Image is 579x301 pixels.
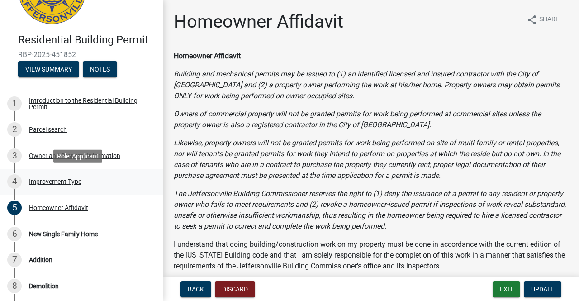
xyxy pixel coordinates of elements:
button: View Summary [18,61,79,77]
wm-modal-confirm: Notes [83,66,117,73]
span: RBP-2025-451852 [18,50,145,59]
button: Exit [493,281,520,297]
button: Notes [83,61,117,77]
div: 7 [7,253,22,267]
div: 5 [7,201,22,215]
i: Building and mechanical permits may be issued to (1) an identified licensed and insured contracto... [174,70,560,100]
div: New Single Family Home [29,231,98,237]
div: 6 [7,227,22,241]
div: Role: Applicant [53,149,102,162]
button: shareShare [519,11,566,29]
div: 4 [7,174,22,189]
strong: Homeowner Affidavit [174,52,241,60]
div: 1 [7,96,22,111]
h1: Homeowner Affidavit [174,11,343,33]
i: Likewise, property owners will not be granted permits for work being performed on site of multi-f... [174,139,560,180]
span: Update [531,286,554,293]
span: Share [539,14,559,25]
div: Demolition [29,283,59,289]
div: Improvement Type [29,178,81,185]
p: I understand that doing building/construction work on my property must be done in accordance with... [174,239,568,272]
button: Discard [215,281,255,297]
div: Owner and Property Information [29,153,120,159]
div: Parcel search [29,126,67,133]
h4: Residential Building Permit [18,33,156,47]
i: share [527,14,537,25]
i: The Jeffersonville Building Commissioner reserves the right to (1) deny the issuance of a permit ... [174,189,566,230]
div: 2 [7,122,22,137]
wm-modal-confirm: Summary [18,66,79,73]
span: Back [188,286,204,293]
button: Update [524,281,561,297]
div: Introduction to the Residential Building Permit [29,97,148,110]
div: 8 [7,279,22,293]
div: 3 [7,148,22,163]
div: Addition [29,257,52,263]
button: Back [180,281,211,297]
i: Owners of commercial property will not be granted permits for work being performed at commercial ... [174,110,541,129]
div: Homeowner Affidavit [29,205,88,211]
